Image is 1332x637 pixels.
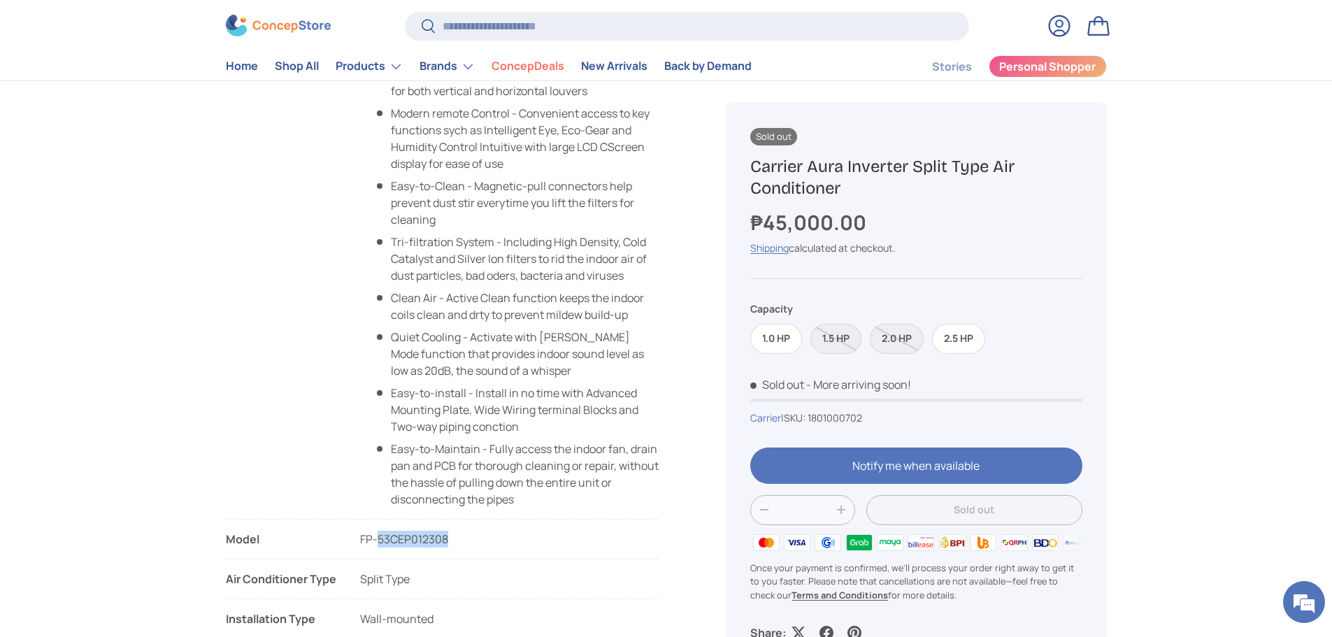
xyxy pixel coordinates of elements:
[898,52,1107,80] nav: Secondary
[812,532,843,553] img: gcash
[998,532,1029,553] img: qrph
[226,610,338,627] div: Installation Type
[870,324,924,354] label: Sold out
[492,53,564,80] a: ConcepDeals
[932,53,972,80] a: Stories
[750,561,1082,602] p: Once your payment is confirmed, we'll process your order right away to get it to you faster. Plea...
[937,532,968,553] img: bpi
[784,411,805,424] span: SKU:
[968,532,998,553] img: ubp
[411,52,483,80] summary: Brands
[750,411,781,424] a: Carrier
[750,301,793,316] legend: Capacity
[875,532,905,553] img: maya
[226,571,338,587] div: Air Conditioner Type
[374,441,659,508] li: Easy-to-Maintain - Fully access the indoor fan, drain pan and PCB for thorough cleaning or repair...
[810,324,861,354] label: Sold out
[808,411,862,424] span: 1801000702
[226,531,338,547] div: Model
[360,531,448,547] span: FP-53CEP012308
[374,329,659,379] li: Quiet Cooling - Activate with [PERSON_NAME] Mode function that provides indoor sound level as low...
[792,589,888,601] a: Terms and Conditions
[750,156,1082,199] h1: Carrier Aura Inverter Split Type Air Conditioner
[7,382,266,431] textarea: Type your message and hit 'Enter'
[360,611,434,627] span: Wall-mounted
[866,495,1082,525] button: Sold out
[226,15,331,37] img: ConcepStore
[750,208,870,236] strong: ₱45,000.00
[806,377,911,392] p: - More arriving soon!
[229,7,263,41] div: Minimize live chat window
[989,55,1107,78] a: Personal Shopper
[374,105,659,172] li: Modern remote Control - Convenient access to key functions sych as Intelligent Eye, Eco-Gear and ...
[750,128,797,145] span: Sold out
[374,385,659,435] li: Easy-to-install - Install in no time with Advanced Mounting Plate, Wide Wiring terminal Blocks an...
[781,411,862,424] span: |
[73,78,235,96] div: Chat with us now
[374,289,659,323] li: Clean Air - Active Clean function keeps the indoor coils clean and drty to prevent mildew build-up
[1030,532,1061,553] img: bdo
[750,242,789,255] a: Shipping
[782,532,812,553] img: visa
[664,53,752,80] a: Back by Demand
[275,53,319,80] a: Shop All
[226,53,258,80] a: Home
[843,532,874,553] img: grabpay
[374,234,659,284] li: Tri-filtration System - Including High Density, Cold Catalyst and Silver Ion filters to rid the i...
[360,571,410,587] span: Split Type
[750,241,1082,256] div: calculated at checkout.
[81,176,193,317] span: We're online!
[750,532,781,553] img: master
[327,52,411,80] summary: Products
[750,377,804,392] span: Sold out
[581,53,647,80] a: New Arrivals
[999,62,1096,73] span: Personal Shopper
[374,178,659,228] li: Easy-to-Clean - Magnetic-pull connectors help prevent dust stir everytime you lift the filters fo...
[1061,532,1091,553] img: metrobank
[905,532,936,553] img: billease
[226,52,752,80] nav: Primary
